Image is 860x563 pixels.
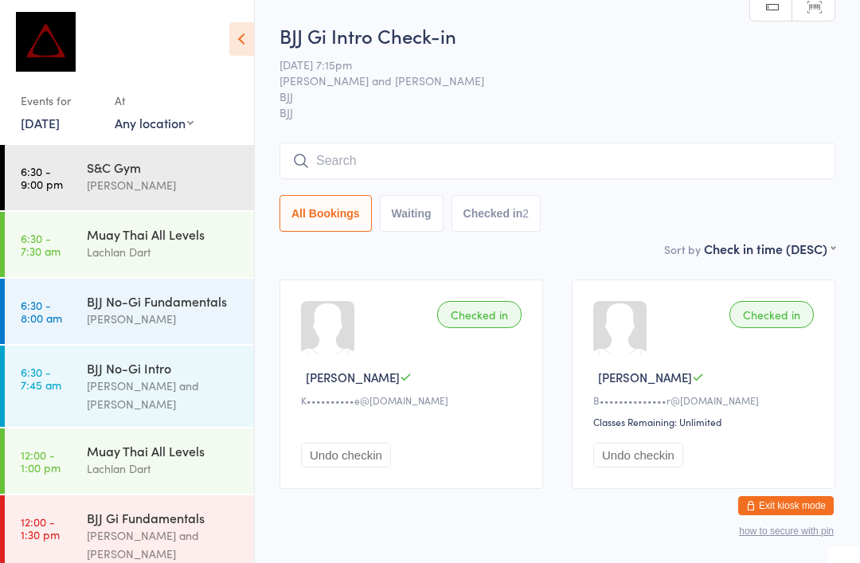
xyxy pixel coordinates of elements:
[279,143,835,179] input: Search
[21,366,61,391] time: 6:30 - 7:45 am
[21,165,63,190] time: 6:30 - 9:00 pm
[21,448,61,474] time: 12:00 - 1:00 pm
[87,176,240,194] div: [PERSON_NAME]
[21,88,99,114] div: Events for
[598,369,692,385] span: [PERSON_NAME]
[21,299,62,324] time: 6:30 - 8:00 am
[279,104,835,120] span: BJJ
[21,114,60,131] a: [DATE]
[729,301,814,328] div: Checked in
[21,515,60,541] time: 12:00 - 1:30 pm
[5,145,254,210] a: 6:30 -9:00 pmS&C Gym[PERSON_NAME]
[279,22,835,49] h2: BJJ Gi Intro Check-in
[87,158,240,176] div: S&C Gym
[5,346,254,427] a: 6:30 -7:45 amBJJ No-Gi Intro[PERSON_NAME] and [PERSON_NAME]
[87,509,240,526] div: BJJ Gi Fundamentals
[279,57,811,72] span: [DATE] 7:15pm
[593,443,683,467] button: Undo checkin
[5,212,254,277] a: 6:30 -7:30 amMuay Thai All LevelsLachlan Dart
[87,310,240,328] div: [PERSON_NAME]
[87,225,240,243] div: Muay Thai All Levels
[664,241,701,257] label: Sort by
[306,369,400,385] span: [PERSON_NAME]
[451,195,541,232] button: Checked in2
[279,88,811,104] span: BJJ
[87,526,240,563] div: [PERSON_NAME] and [PERSON_NAME]
[380,195,444,232] button: Waiting
[593,393,819,407] div: B••••••••••••••r@[DOMAIN_NAME]
[437,301,522,328] div: Checked in
[87,243,240,261] div: Lachlan Dart
[87,359,240,377] div: BJJ No-Gi Intro
[301,443,391,467] button: Undo checkin
[704,240,835,257] div: Check in time (DESC)
[279,72,811,88] span: [PERSON_NAME] and [PERSON_NAME]
[87,292,240,310] div: BJJ No-Gi Fundamentals
[279,195,372,232] button: All Bookings
[522,207,529,220] div: 2
[87,442,240,459] div: Muay Thai All Levels
[301,393,526,407] div: K••••••••••e@[DOMAIN_NAME]
[87,459,240,478] div: Lachlan Dart
[5,279,254,344] a: 6:30 -8:00 amBJJ No-Gi Fundamentals[PERSON_NAME]
[5,428,254,494] a: 12:00 -1:00 pmMuay Thai All LevelsLachlan Dart
[16,12,76,72] img: Dominance MMA Abbotsford
[87,377,240,413] div: [PERSON_NAME] and [PERSON_NAME]
[115,114,193,131] div: Any location
[593,415,819,428] div: Classes Remaining: Unlimited
[738,496,834,515] button: Exit kiosk mode
[739,526,834,537] button: how to secure with pin
[21,232,61,257] time: 6:30 - 7:30 am
[115,88,193,114] div: At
